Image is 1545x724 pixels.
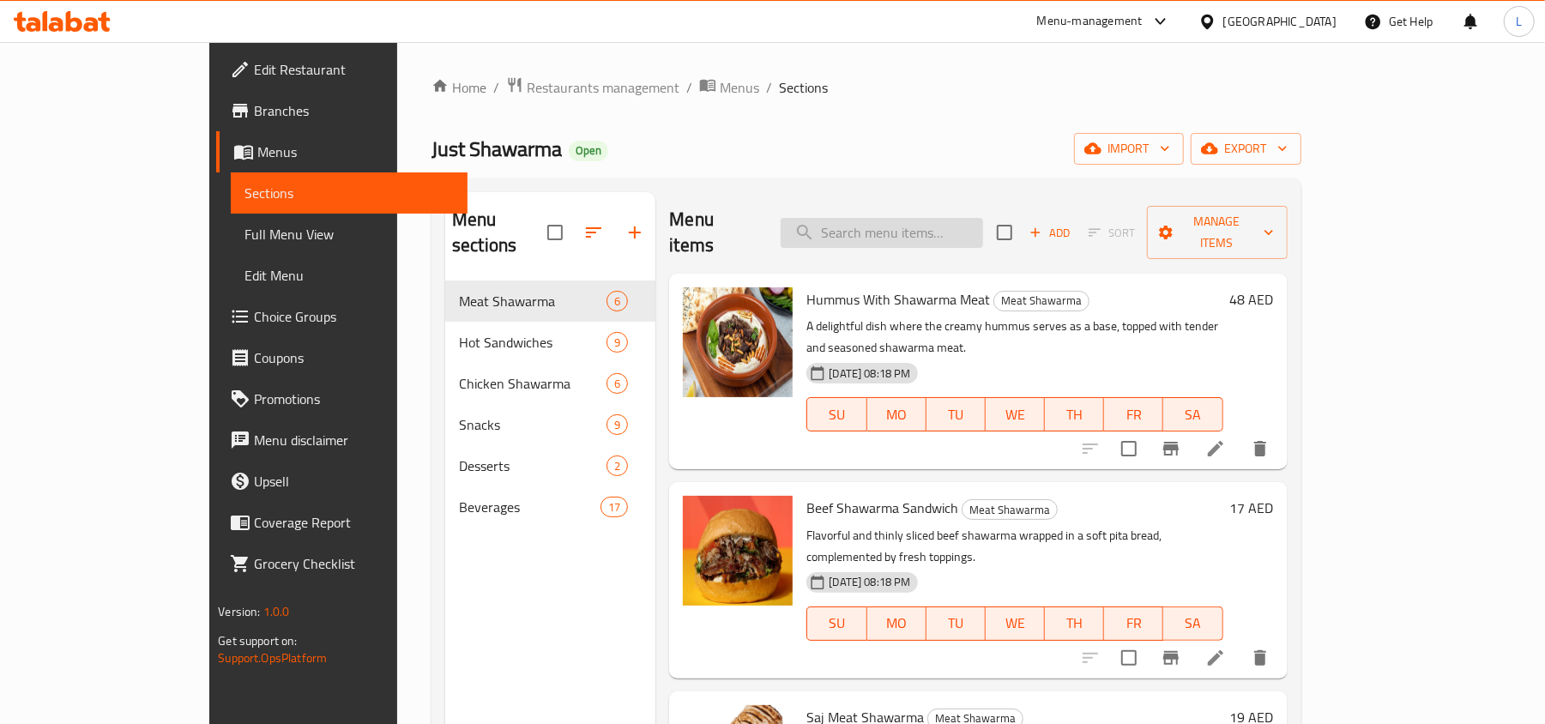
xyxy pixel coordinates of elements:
span: Select section first [1077,220,1147,246]
span: Select all sections [537,214,573,250]
span: Coverage Report [254,512,454,533]
span: Add item [1023,220,1077,246]
a: Coupons [216,337,468,378]
a: Choice Groups [216,296,468,337]
div: items [607,456,628,476]
span: SU [814,611,860,636]
span: SU [814,402,860,427]
button: Branch-specific-item [1150,637,1192,679]
button: TU [926,397,986,431]
span: 6 [607,376,627,392]
span: Just Shawarma [432,130,562,168]
span: 9 [607,335,627,351]
button: SU [806,606,866,641]
button: SA [1163,606,1222,641]
span: SA [1170,611,1216,636]
p: A delightful dish where the creamy hummus serves as a base, topped with tender and seasoned shawa... [806,316,1222,359]
div: Chicken Shawarma6 [445,363,655,404]
div: Menu-management [1037,11,1143,32]
span: 6 [607,293,627,310]
span: Menu disclaimer [254,430,454,450]
span: Restaurants management [527,77,679,98]
span: Beverages [459,497,600,517]
span: Hummus With Shawarma Meat [806,287,990,312]
span: Hot Sandwiches [459,332,607,353]
span: Edit Restaurant [254,59,454,80]
a: Menus [699,76,759,99]
div: items [600,497,628,517]
button: MO [867,606,926,641]
span: Snacks [459,414,607,435]
button: Branch-specific-item [1150,428,1192,469]
div: Meat Shawarma6 [445,281,655,322]
span: Branches [254,100,454,121]
div: Snacks9 [445,404,655,445]
span: import [1088,138,1170,160]
span: Select section [987,214,1023,250]
span: TU [933,402,979,427]
span: TH [1052,402,1097,427]
span: MO [874,611,920,636]
a: Upsell [216,461,468,502]
div: Open [569,141,608,161]
span: Full Menu View [244,224,454,244]
span: TU [933,611,979,636]
button: SU [806,397,866,431]
button: WE [986,606,1045,641]
a: Support.OpsPlatform [218,647,327,669]
a: Promotions [216,378,468,419]
span: [DATE] 08:18 PM [822,574,917,590]
span: MO [874,402,920,427]
button: import [1074,133,1184,165]
img: Beef Shawarma Sandwich [683,496,793,606]
p: Flavorful and thinly sliced beef shawarma wrapped in a soft pita bread, complemented by fresh top... [806,525,1222,568]
div: [GEOGRAPHIC_DATA] [1223,12,1337,31]
span: Desserts [459,456,607,476]
h2: Menu sections [452,207,547,258]
nav: Menu sections [445,274,655,534]
span: L [1516,12,1522,31]
a: Full Menu View [231,214,468,255]
div: Hot Sandwiches9 [445,322,655,363]
span: Select to update [1111,431,1147,467]
a: Grocery Checklist [216,543,468,584]
span: Upsell [254,471,454,492]
h6: 48 AED [1230,287,1274,311]
span: [DATE] 08:18 PM [822,365,917,382]
span: Sections [779,77,828,98]
span: Get support on: [218,630,297,652]
span: 9 [607,417,627,433]
span: WE [993,402,1038,427]
span: 2 [607,458,627,474]
a: Edit menu item [1205,438,1226,459]
span: 17 [601,499,627,516]
a: Edit Menu [231,255,468,296]
button: WE [986,397,1045,431]
div: items [607,373,628,394]
span: Choice Groups [254,306,454,327]
button: Manage items [1147,206,1288,259]
div: Meat Shawarma [962,499,1058,520]
span: Chicken Shawarma [459,373,607,394]
span: Coupons [254,347,454,368]
a: Edit Restaurant [216,49,468,90]
a: Sections [231,172,468,214]
div: Desserts2 [445,445,655,486]
a: Restaurants management [506,76,679,99]
span: Edit Menu [244,265,454,286]
span: WE [993,611,1038,636]
button: TH [1045,397,1104,431]
span: Grocery Checklist [254,553,454,574]
span: export [1204,138,1288,160]
span: Sort sections [573,212,614,253]
span: 1.0.0 [263,600,290,623]
span: Select to update [1111,640,1147,676]
a: Coverage Report [216,502,468,543]
span: Add [1027,223,1073,243]
span: Menus [720,77,759,98]
span: TH [1052,611,1097,636]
